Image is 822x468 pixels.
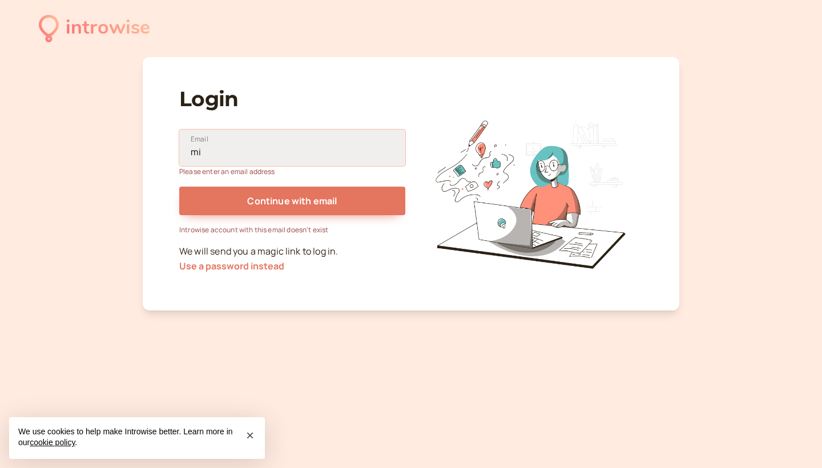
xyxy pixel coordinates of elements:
h1: Login [179,87,405,111]
a: cookie policy [30,438,75,447]
input: Email [179,130,405,166]
div: We use cookies to help make Introwise better. Learn more in our . [9,417,265,459]
iframe: Chat Widget [765,413,822,468]
div: Introwise account with this email doesn't exist [179,224,405,235]
button: Continue with email [179,187,405,215]
span: Email [191,134,208,145]
span: × [246,427,254,443]
button: Use a password instead [179,261,284,271]
span: Continue with email [247,195,337,207]
a: introwise [39,13,150,44]
div: introwise [66,13,150,44]
p: We will send you a magic link to log in. [179,244,405,274]
div: Please enter an email address [179,166,405,177]
button: Close this notice [241,426,259,445]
